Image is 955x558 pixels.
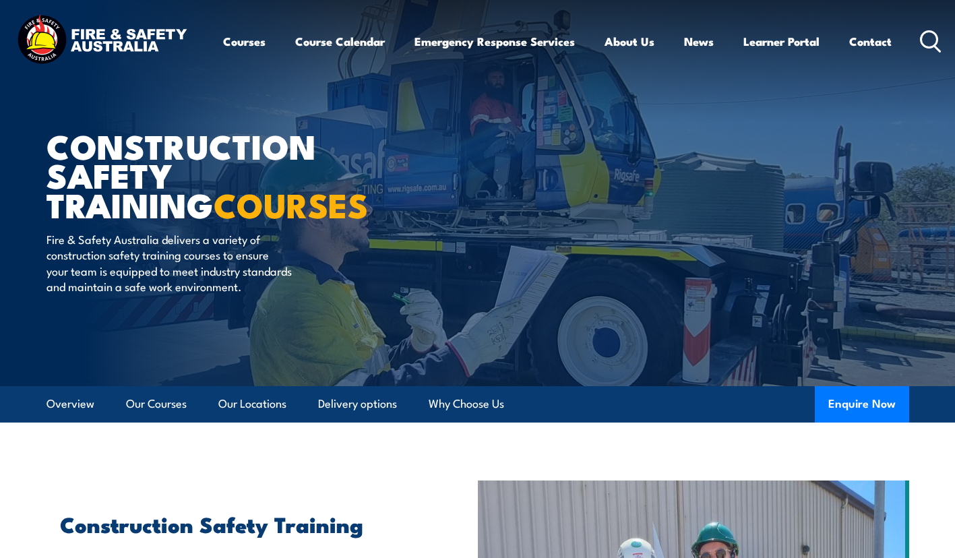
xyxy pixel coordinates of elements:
[223,24,266,59] a: Courses
[214,178,368,230] strong: COURSES
[429,386,504,422] a: Why Choose Us
[605,24,654,59] a: About Us
[47,131,379,218] h1: CONSTRUCTION SAFETY TRAINING
[47,386,94,422] a: Overview
[743,24,820,59] a: Learner Portal
[295,24,385,59] a: Course Calendar
[47,231,292,294] p: Fire & Safety Australia delivers a variety of construction safety training courses to ensure your...
[815,386,909,423] button: Enquire Now
[218,386,286,422] a: Our Locations
[414,24,575,59] a: Emergency Response Services
[684,24,714,59] a: News
[849,24,892,59] a: Contact
[318,386,397,422] a: Delivery options
[126,386,187,422] a: Our Courses
[60,514,416,533] h2: Construction Safety Training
